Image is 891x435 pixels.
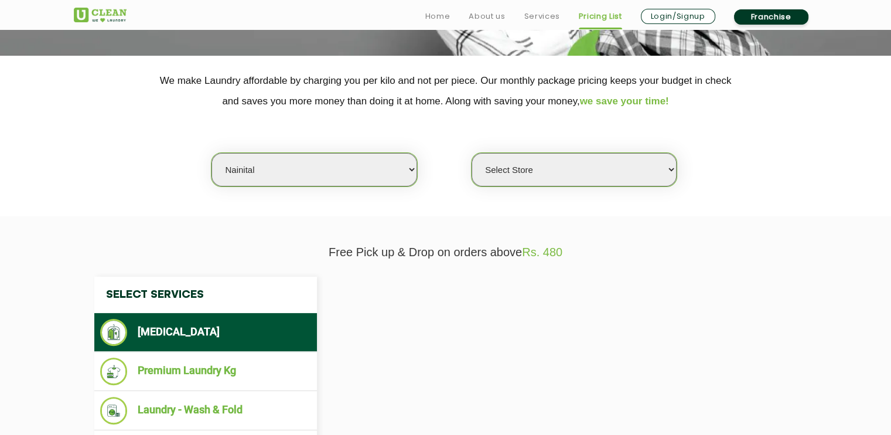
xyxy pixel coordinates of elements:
[425,9,450,23] a: Home
[641,9,715,24] a: Login/Signup
[522,246,562,259] span: Rs. 480
[100,319,311,346] li: [MEDICAL_DATA]
[74,246,818,259] p: Free Pick up & Drop on orders above
[74,70,818,111] p: We make Laundry affordable by charging you per kilo and not per piece. Our monthly package pricin...
[100,358,128,385] img: Premium Laundry Kg
[579,9,622,23] a: Pricing List
[734,9,808,25] a: Franchise
[469,9,505,23] a: About us
[100,397,311,424] li: Laundry - Wash & Fold
[74,8,127,22] img: UClean Laundry and Dry Cleaning
[94,277,317,313] h4: Select Services
[100,319,128,346] img: Dry Cleaning
[580,96,669,107] span: we save your time!
[100,397,128,424] img: Laundry - Wash & Fold
[100,358,311,385] li: Premium Laundry Kg
[524,9,559,23] a: Services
